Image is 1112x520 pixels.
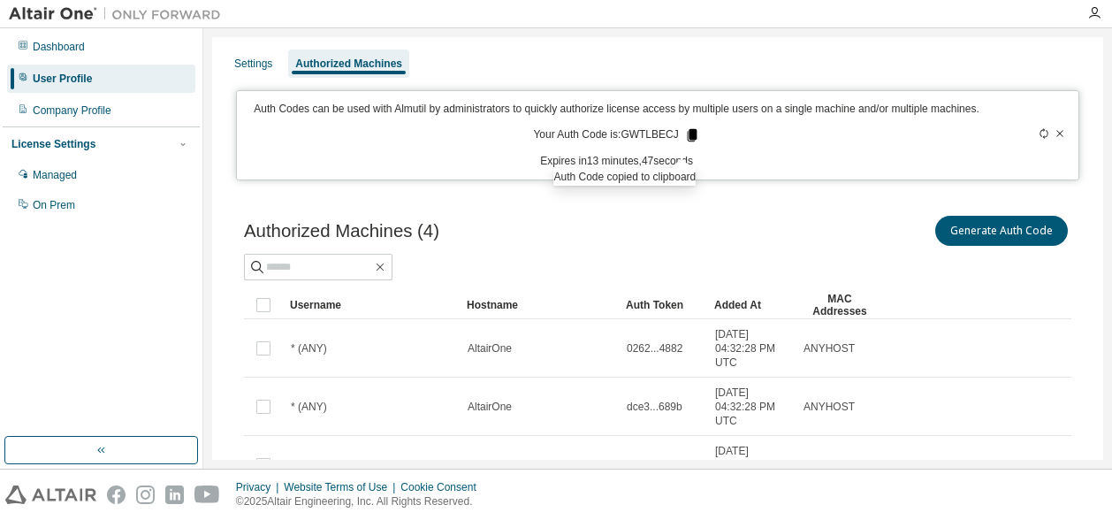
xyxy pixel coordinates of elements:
div: Cookie Consent [400,480,486,494]
div: Auth Code copied to clipboard [553,168,696,186]
img: Altair One [9,5,230,23]
div: Auth Token [626,291,700,319]
span: [DATE] 04:32:28 PM UTC [715,327,788,370]
span: ANYHOST [804,400,855,414]
img: instagram.svg [136,486,155,504]
span: AltairOne [468,341,512,356]
span: * (ANY) [291,400,327,414]
span: [DATE] 04:32:28 PM UTC [715,386,788,428]
button: Generate Auth Code [935,216,1068,246]
div: Website Terms of Use [284,480,400,494]
div: On Prem [33,198,75,212]
img: facebook.svg [107,486,126,504]
img: altair_logo.svg [5,486,96,504]
span: [DATE] 04:32:29 PM UTC [715,444,788,486]
p: Auth Codes can be used with Almutil by administrators to quickly authorize license access by mult... [248,102,986,117]
div: Username [290,291,453,319]
span: ANYHOST [804,341,855,356]
span: 3495...2238 [627,458,682,472]
div: User Profile [33,72,92,86]
p: Expires in 13 minutes, 47 seconds [248,154,986,169]
div: License Settings [11,137,95,151]
img: linkedin.svg [165,486,184,504]
div: Authorized Machines [295,57,402,71]
div: MAC Addresses [803,291,877,319]
span: * (ANY) [291,341,327,356]
img: youtube.svg [194,486,220,504]
span: dce3...689b [627,400,682,414]
div: Dashboard [33,40,85,54]
div: Added At [714,291,788,319]
div: Hostname [467,291,612,319]
span: ANYHOST [804,458,855,472]
span: AltairOne [468,400,512,414]
span: * (ANY) [291,458,327,472]
span: AltairOne [468,458,512,472]
span: 0262...4882 [627,341,682,356]
div: Managed [33,168,77,182]
div: Settings [234,57,272,71]
span: Authorized Machines (4) [244,221,439,241]
p: © 2025 Altair Engineering, Inc. All Rights Reserved. [236,494,487,509]
div: Company Profile [33,103,111,118]
div: Privacy [236,480,284,494]
p: Your Auth Code is: GWTLBECJ [533,127,699,143]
